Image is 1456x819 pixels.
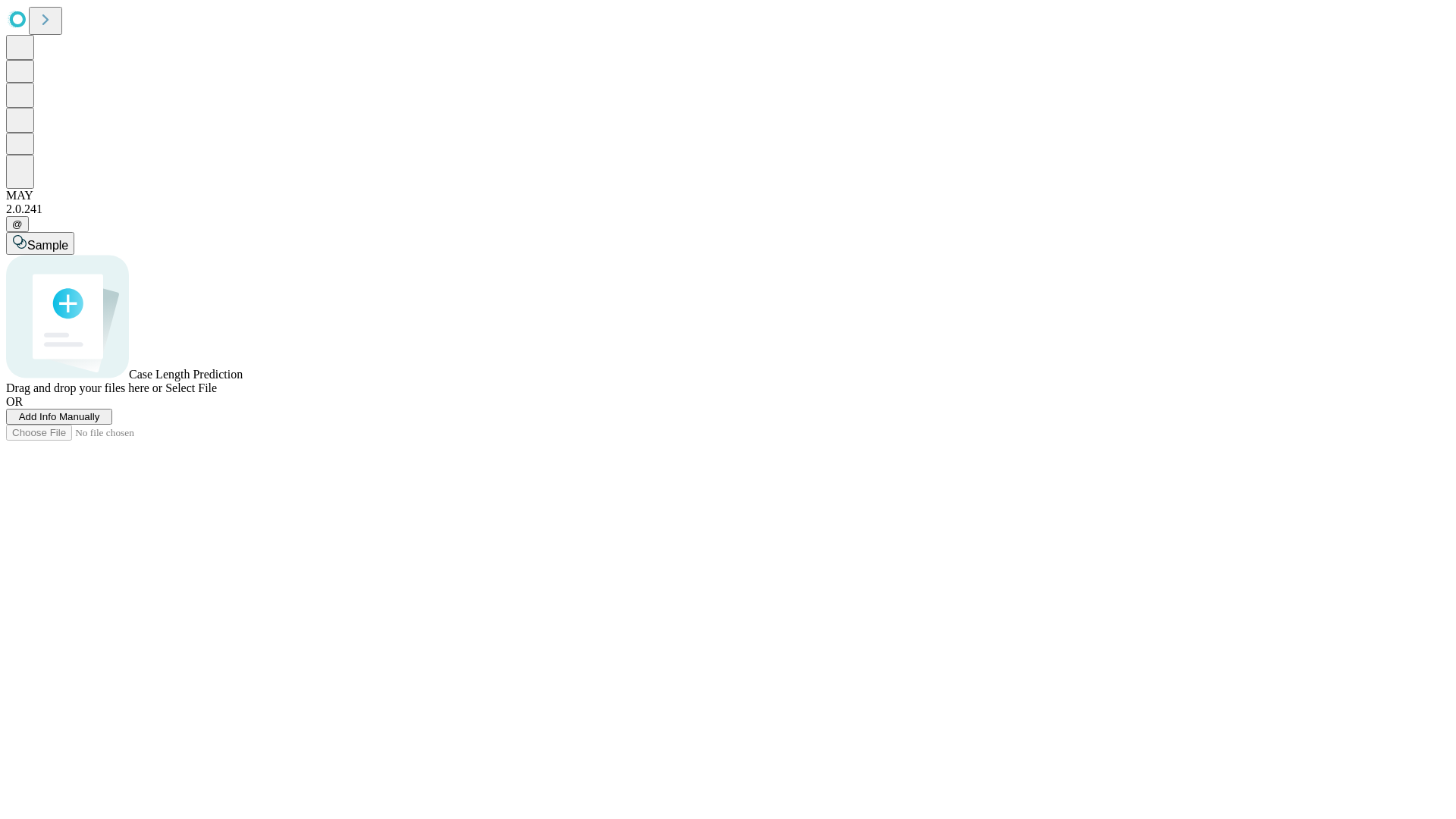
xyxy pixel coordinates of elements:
span: Sample [27,239,68,252]
span: Select File [165,381,217,394]
span: Drag and drop your files here or [6,381,162,394]
button: @ [6,216,29,232]
span: OR [6,395,23,408]
span: Case Length Prediction [129,368,243,381]
button: Sample [6,232,74,255]
div: MAY [6,189,1450,202]
span: @ [12,218,23,230]
button: Add Info Manually [6,409,112,425]
span: Add Info Manually [19,411,100,422]
div: 2.0.241 [6,202,1450,216]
